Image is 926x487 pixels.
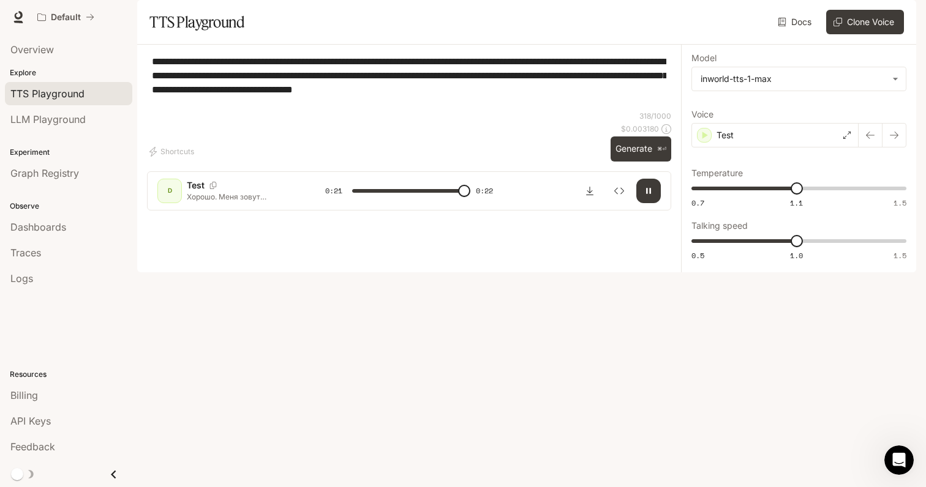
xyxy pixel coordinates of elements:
[894,250,906,261] span: 1.5
[691,54,717,62] p: Model
[691,221,748,230] p: Talking speed
[717,129,734,141] p: Test
[476,185,493,197] span: 0:22
[51,12,81,23] p: Default
[147,142,199,162] button: Shortcuts
[607,179,631,203] button: Inspect
[639,111,671,121] p: 318 / 1000
[775,10,816,34] a: Docs
[790,250,803,261] span: 1.0
[149,10,244,34] h1: TTS Playground
[790,198,803,208] span: 1.1
[691,250,704,261] span: 0.5
[691,110,713,119] p: Voice
[657,146,666,153] p: ⌘⏎
[187,191,296,202] p: Хорошо. Меня зовут [PERSON_NAME], я из компании Самолёт плюс. Ваша квартира подходит под нашу про...
[621,124,659,134] p: $ 0.003180
[160,181,179,201] div: D
[692,67,906,91] div: inworld-tts-1-max
[187,179,205,191] p: Test
[32,5,100,29] button: All workspaces
[205,182,222,189] button: Copy Voice ID
[578,179,602,203] button: Download audio
[691,169,743,177] p: Temperature
[325,185,342,197] span: 0:21
[611,136,671,162] button: Generate⌘⏎
[884,445,914,475] iframe: Intercom live chat
[701,73,886,85] div: inworld-tts-1-max
[894,198,906,208] span: 1.5
[826,10,904,34] button: Clone Voice
[691,198,704,208] span: 0.7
